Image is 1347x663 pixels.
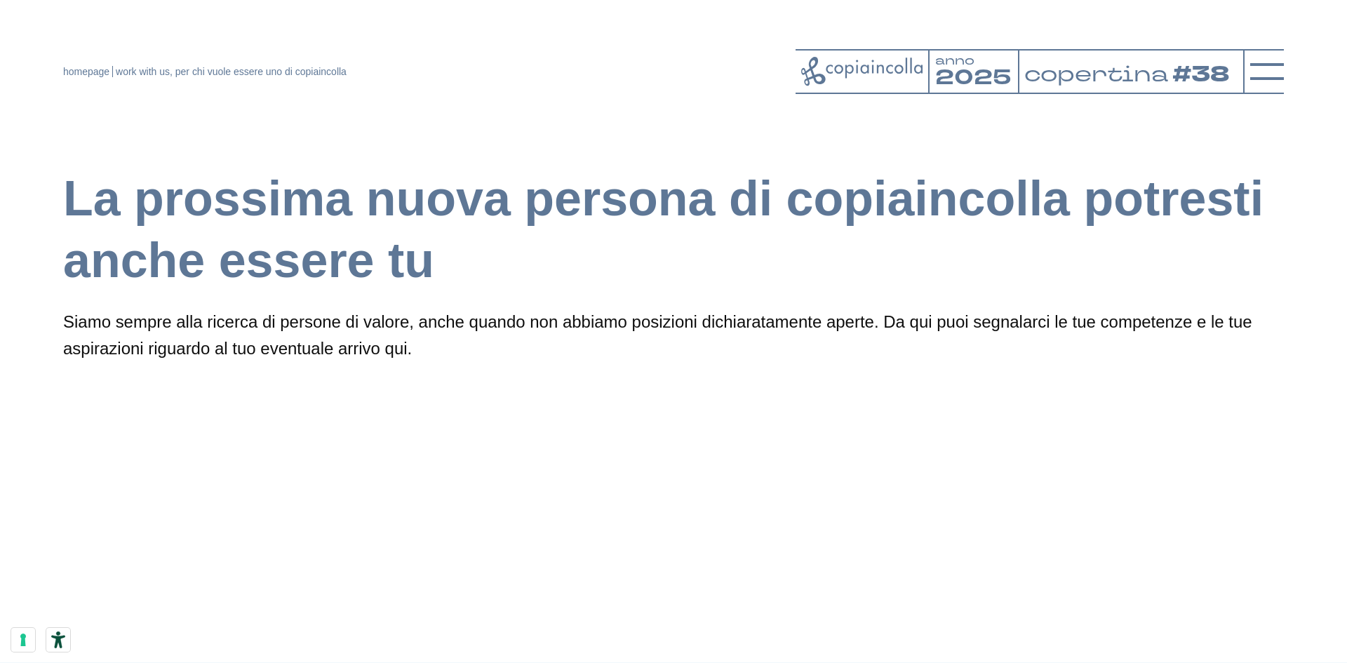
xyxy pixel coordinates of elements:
[116,66,347,77] span: work with us, per chi vuole essere uno di copiaincolla
[935,53,974,69] tspan: anno
[935,64,1011,93] tspan: 2025
[11,628,35,652] button: Le tue preferenze relative al consenso per le tecnologie di tracciamento
[1024,59,1172,88] tspan: copertina
[1177,59,1235,91] tspan: #38
[46,628,70,652] button: Strumenti di accessibilità
[63,66,109,77] a: homepage
[63,168,1284,291] h1: La prossima nuova persona di copiaincolla potresti anche essere tu
[63,309,1284,363] p: Siamo sempre alla ricerca di persone di valore, anche quando non abbiamo posizioni dichiaratament...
